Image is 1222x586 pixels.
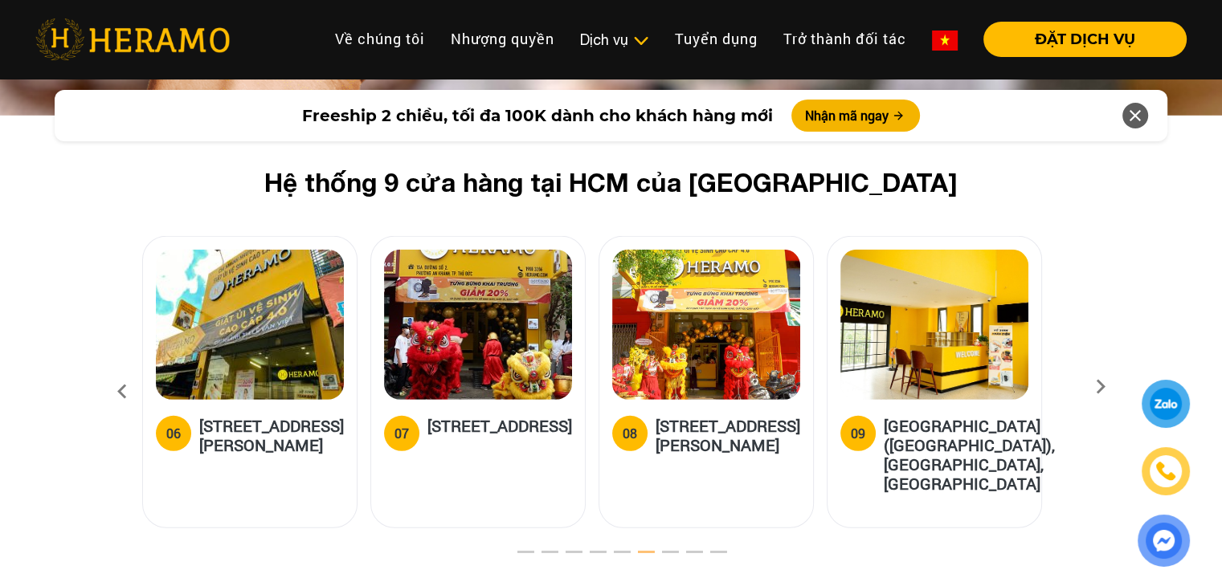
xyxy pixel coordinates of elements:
button: ĐẶT DỊCH VỤ [983,22,1187,57]
h5: [STREET_ADDRESS][PERSON_NAME] [656,416,800,454]
div: 06 [166,424,181,443]
button: 3 [555,548,571,564]
button: 6 [627,548,644,564]
button: 7 [652,548,668,564]
img: heramo-logo.png [35,18,230,60]
div: Dịch vụ [580,29,649,51]
button: 1 [507,548,523,564]
h5: [GEOGRAPHIC_DATA] ([GEOGRAPHIC_DATA]), [GEOGRAPHIC_DATA], [GEOGRAPHIC_DATA] [884,416,1055,493]
div: 08 [623,424,637,443]
button: Nhận mã ngay [791,100,920,132]
img: heramo-314-le-van-viet-phuong-tang-nhon-phu-b-quan-9 [156,250,344,400]
img: phone-icon [1157,462,1175,480]
h2: Hệ thống 9 cửa hàng tại HCM của [GEOGRAPHIC_DATA] [168,167,1055,197]
button: 5 [603,548,619,564]
img: heramo-398-duong-hoang-dieu-phuong-2-quan-4 [612,250,800,400]
a: Về chúng tôi [322,22,438,56]
a: phone-icon [1144,450,1187,493]
h5: [STREET_ADDRESS][PERSON_NAME] [199,416,344,454]
h5: [STREET_ADDRESS] [427,416,572,448]
img: heramo-parc-villa-dai-phuoc-island-dong-nai [840,250,1028,400]
img: subToggleIcon [632,33,649,49]
button: 4 [579,548,595,564]
button: 9 [700,548,716,564]
button: 8 [676,548,692,564]
a: ĐẶT DỊCH VỤ [971,32,1187,47]
img: vn-flag.png [932,31,958,51]
div: 07 [394,424,409,443]
img: heramo-15a-duong-so-2-phuong-an-khanh-thu-duc [384,250,572,400]
a: Trở thành đối tác [770,22,919,56]
a: Nhượng quyền [438,22,567,56]
span: Freeship 2 chiều, tối đa 100K dành cho khách hàng mới [301,104,772,128]
div: 09 [851,424,865,443]
button: 2 [531,548,547,564]
a: Tuyển dụng [662,22,770,56]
